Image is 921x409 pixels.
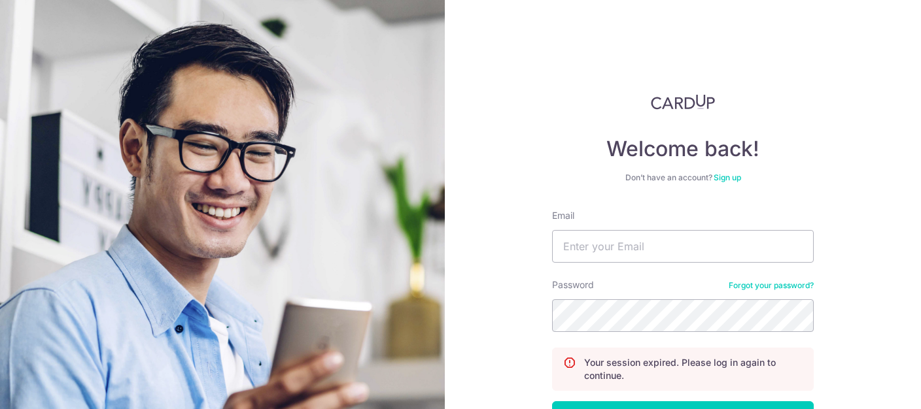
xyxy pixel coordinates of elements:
img: CardUp Logo [651,94,715,110]
h4: Welcome back! [552,136,814,162]
p: Your session expired. Please log in again to continue. [584,356,803,382]
label: Email [552,209,574,222]
a: Sign up [714,172,741,182]
a: Forgot your password? [729,280,814,291]
label: Password [552,278,594,291]
div: Don’t have an account? [552,172,814,183]
input: Enter your Email [552,230,814,263]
